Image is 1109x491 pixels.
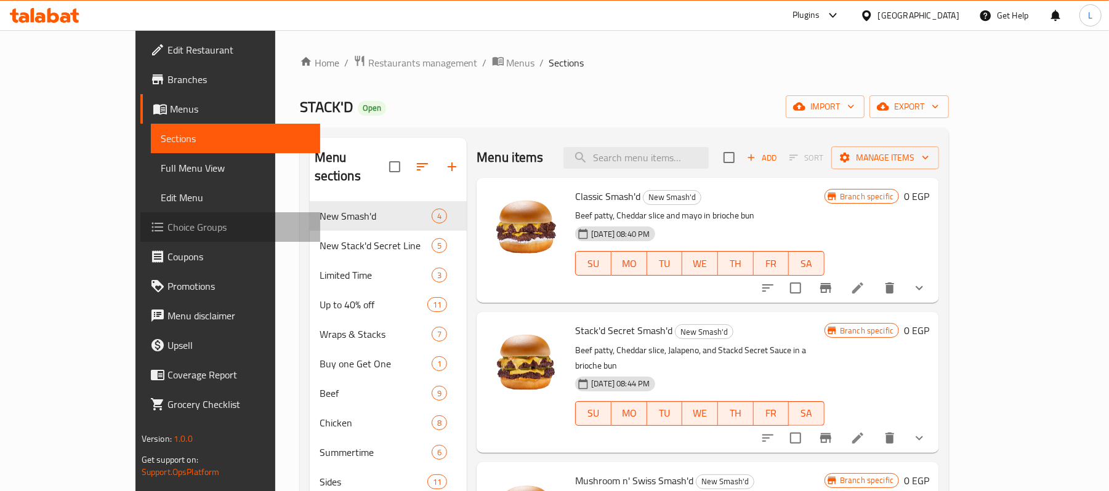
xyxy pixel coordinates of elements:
[310,290,467,319] div: Up to 40% off11
[696,474,754,489] div: New Smash'd
[611,401,647,426] button: MO
[432,415,447,430] div: items
[427,474,447,489] div: items
[835,325,898,337] span: Branch specific
[586,378,655,389] span: [DATE] 08:44 PM
[549,55,584,70] span: Sections
[310,260,467,290] div: Limited Time3
[320,386,432,401] div: Beef
[745,151,778,165] span: Add
[320,445,432,460] div: Summertime
[1088,9,1092,22] span: L
[310,231,467,260] div: New Stack'd Secret Line5
[300,55,950,71] nav: breadcrumb
[142,464,220,480] a: Support.OpsPlatform
[575,471,693,490] span: Mushroom n' Swiss Smash'd
[320,238,432,253] div: New Stack'd Secret Line
[753,423,783,453] button: sort-choices
[432,209,447,223] div: items
[879,99,939,114] span: export
[754,251,789,276] button: FR
[811,423,841,453] button: Branch-specific-item
[796,99,855,114] span: import
[811,273,841,303] button: Branch-specific-item
[611,251,647,276] button: MO
[358,103,386,113] span: Open
[643,190,701,204] span: New Smash'd
[675,324,733,339] div: New Smash'd
[754,401,789,426] button: FR
[142,431,172,447] span: Version:
[353,55,478,71] a: Restaurants management
[432,329,446,340] span: 7
[841,150,929,166] span: Manage items
[759,255,784,273] span: FR
[904,322,929,339] h6: 0 EGP
[344,55,349,70] li: /
[652,255,678,273] span: TU
[320,415,432,430] span: Chicken
[167,279,311,293] span: Promotions
[432,388,446,399] span: 9
[358,101,386,116] div: Open
[875,273,905,303] button: delete
[586,228,655,240] span: [DATE] 08:40 PM
[315,148,390,185] h2: Menu sections
[675,325,733,339] span: New Smash'd
[718,251,754,276] button: TH
[563,147,709,169] input: search
[647,401,683,426] button: TU
[300,93,353,121] span: STACK'D
[140,94,321,124] a: Menus
[781,148,831,167] span: Select section first
[320,268,432,282] span: Limited Time
[696,474,754,489] span: New Smash'd
[742,148,781,167] span: Add item
[432,210,446,222] span: 4
[616,255,642,273] span: MO
[850,281,865,295] a: Edit menu item
[167,220,311,234] span: Choice Groups
[682,401,718,426] button: WE
[310,349,467,378] div: Buy one Get One1
[432,358,446,370] span: 1
[875,423,905,453] button: delete
[432,327,447,341] div: items
[486,322,565,401] img: Stack'd Secret Smash'd
[540,55,544,70] li: /
[904,188,929,205] h6: 0 EGP
[616,404,642,422] span: MO
[437,152,467,182] button: Add section
[167,72,311,87] span: Branches
[140,271,321,301] a: Promotions
[320,209,432,223] span: New Smash'd
[652,404,678,422] span: TU
[794,255,820,273] span: SA
[507,55,535,70] span: Menus
[167,338,311,353] span: Upsell
[310,408,467,437] div: Chicken8
[167,367,311,382] span: Coverage Report
[432,386,447,401] div: items
[320,474,427,489] div: Sides
[161,131,311,146] span: Sections
[786,95,865,118] button: import
[320,297,427,312] div: Up to 40% off
[174,431,193,447] span: 1.0.0
[905,273,934,303] button: show more
[792,8,820,23] div: Plugins
[794,404,820,422] span: SA
[486,188,565,266] img: Classic Smash'd
[789,251,825,276] button: SA
[718,401,754,426] button: TH
[581,404,607,422] span: SU
[432,268,447,282] div: items
[850,431,865,445] a: Edit menu item
[140,35,321,65] a: Edit Restaurant
[759,404,784,422] span: FR
[140,65,321,94] a: Branches
[432,356,447,371] div: items
[320,356,432,371] div: Buy one Get One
